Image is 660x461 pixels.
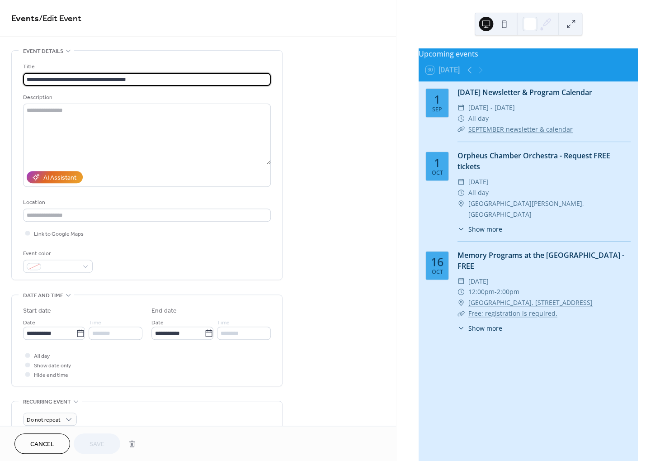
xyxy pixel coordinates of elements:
[457,323,465,333] div: ​
[468,125,573,133] a: SEPTEMBER newsletter & calendar
[468,198,631,220] span: [GEOGRAPHIC_DATA][PERSON_NAME], [GEOGRAPHIC_DATA]
[34,371,68,380] span: Hide end time
[43,173,76,183] div: AI Assistant
[457,87,592,97] a: [DATE] Newsletter & Program Calendar
[457,124,465,135] div: ​
[23,47,63,56] span: Event details
[432,170,443,176] div: Oct
[34,229,84,239] span: Link to Google Maps
[457,297,465,308] div: ​
[457,187,465,198] div: ​
[23,397,71,407] span: Recurring event
[419,48,638,59] div: Upcoming events
[457,250,624,271] a: Memory Programs at the [GEOGRAPHIC_DATA] - FREE
[217,318,230,328] span: Time
[457,224,465,234] div: ​
[30,440,54,449] span: Cancel
[468,276,489,287] span: [DATE]
[23,306,51,316] div: Start date
[434,94,440,105] div: 1
[457,323,502,333] button: ​Show more
[34,361,71,371] span: Show date only
[468,323,502,333] span: Show more
[89,318,101,328] span: Time
[11,10,39,28] a: Events
[39,10,81,28] span: / Edit Event
[23,318,35,328] span: Date
[468,224,502,234] span: Show more
[27,415,61,425] span: Do not repeat
[457,102,465,113] div: ​
[432,107,442,113] div: Sep
[14,433,70,454] button: Cancel
[23,198,269,207] div: Location
[457,176,465,187] div: ​
[457,150,631,172] div: Orpheus Chamber Orchestra - Request FREE tickets
[23,93,269,102] div: Description
[468,297,593,308] a: [GEOGRAPHIC_DATA], [STREET_ADDRESS]
[34,352,50,361] span: All day
[23,249,91,258] div: Event color
[468,187,489,198] span: All day
[457,113,465,124] div: ​
[431,256,443,267] div: 16
[457,308,465,319] div: ​
[23,291,63,300] span: Date and time
[457,286,465,297] div: ​
[434,157,440,168] div: 1
[468,113,489,124] span: All day
[468,102,515,113] span: [DATE] - [DATE]
[457,198,465,209] div: ​
[27,171,83,183] button: AI Assistant
[497,286,519,297] span: 2:00pm
[23,62,269,71] div: Title
[495,286,497,297] span: -
[151,318,164,328] span: Date
[457,276,465,287] div: ​
[457,224,502,234] button: ​Show more
[432,269,443,275] div: Oct
[468,176,489,187] span: [DATE]
[468,309,557,318] a: Free; registration is required.
[468,286,495,297] span: 12:00pm
[151,306,177,316] div: End date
